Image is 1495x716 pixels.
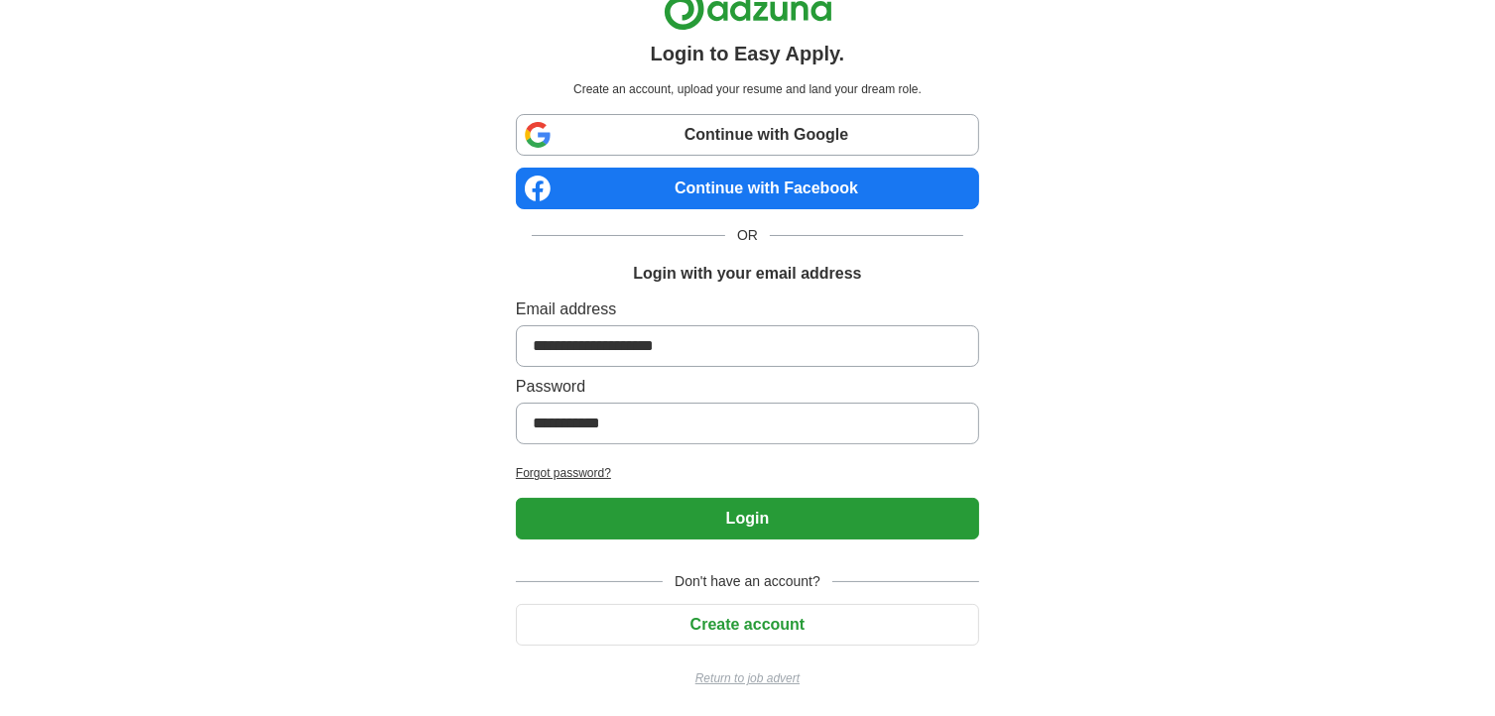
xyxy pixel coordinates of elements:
a: Continue with Facebook [516,168,979,209]
span: Don't have an account? [663,571,832,592]
a: Create account [516,616,979,633]
label: Email address [516,298,979,321]
button: Login [516,498,979,539]
span: OR [725,225,770,246]
h1: Login with your email address [633,262,861,286]
a: Continue with Google [516,114,979,156]
label: Password [516,375,979,399]
p: Create an account, upload your resume and land your dream role. [520,80,975,98]
button: Create account [516,604,979,646]
a: Forgot password? [516,464,979,482]
a: Return to job advert [516,669,979,687]
h1: Login to Easy Apply. [651,39,845,68]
